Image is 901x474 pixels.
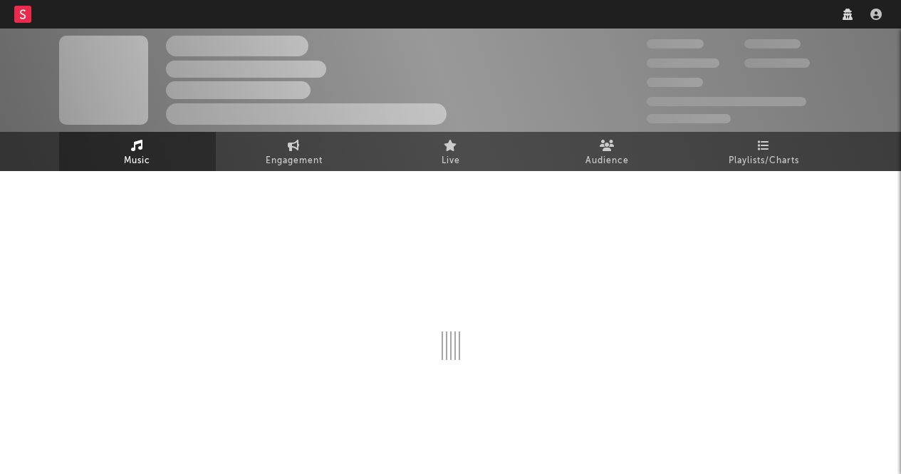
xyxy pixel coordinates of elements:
[124,153,150,170] span: Music
[729,153,799,170] span: Playlists/Charts
[373,132,529,171] a: Live
[585,153,629,170] span: Audience
[442,153,460,170] span: Live
[647,39,704,48] span: 300.000
[529,132,686,171] a: Audience
[216,132,373,171] a: Engagement
[647,58,719,68] span: 50.000.000
[744,58,810,68] span: 1.000.000
[647,97,806,106] span: 50.000.000 Monthly Listeners
[266,153,323,170] span: Engagement
[686,132,843,171] a: Playlists/Charts
[647,114,731,123] span: Jump Score: 85.0
[744,39,801,48] span: 100.000
[59,132,216,171] a: Music
[647,78,703,87] span: 100.000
